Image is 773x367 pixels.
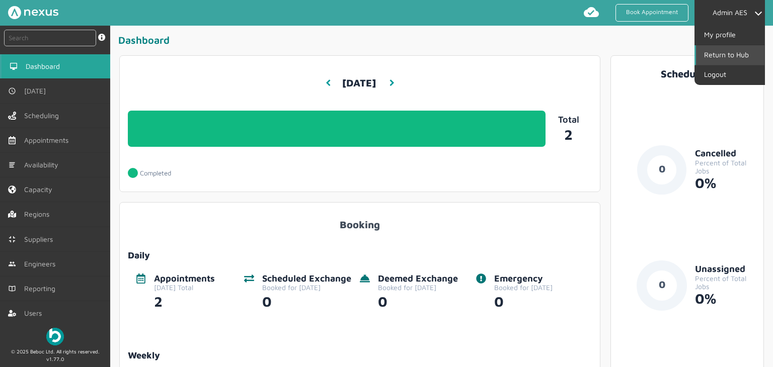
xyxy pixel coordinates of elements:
[695,274,755,291] div: Percent of Total Jobs
[118,34,769,50] div: Dashboard
[154,273,215,284] div: Appointments
[262,292,351,310] div: 0
[619,260,755,327] a: 0UnassignedPercent of Total Jobs0%
[26,62,64,70] span: Dashboard
[342,69,376,97] h3: [DATE]
[24,210,53,218] span: Regions
[619,68,755,79] div: Scheduling
[494,292,553,310] div: 0
[378,292,458,310] div: 0
[8,6,58,19] img: Nexus
[695,264,755,274] div: Unassigned
[262,284,351,292] div: Booked for [DATE]
[4,30,96,46] input: Search by: Ref, PostCode, MPAN, MPRN, Account, Customer
[8,161,16,169] img: md-list.svg
[24,309,46,317] span: Users
[695,291,755,307] div: 0%
[659,163,665,174] text: 0
[262,273,351,284] div: Scheduled Exchange
[546,115,592,125] p: Total
[8,87,16,95] img: md-time.svg
[8,285,16,293] img: md-book.svg
[695,159,755,175] div: Percent of Total Jobs
[546,125,592,143] a: 2
[154,284,215,292] div: [DATE] Total
[378,273,458,284] div: Deemed Exchange
[154,292,215,310] div: 2
[24,112,63,120] span: Scheduling
[128,250,591,261] div: Daily
[128,350,591,361] a: Weekly
[10,62,18,70] img: md-desktop.svg
[378,284,458,292] div: Booked for [DATE]
[8,186,16,194] img: capacity-left-menu.svg
[24,87,50,95] span: [DATE]
[24,136,72,144] span: Appointments
[659,279,665,290] text: 0
[24,285,59,293] span: Reporting
[695,148,755,159] div: Cancelled
[494,273,553,284] div: Emergency
[46,328,64,345] img: Beboc Logo
[24,260,59,268] span: Engineers
[140,169,171,177] p: Completed
[24,235,57,243] span: Suppliers
[619,145,755,211] a: 0CancelledPercent of Total Jobs0%
[494,284,553,292] div: Booked for [DATE]
[8,136,16,144] img: appointments-left-menu.svg
[8,235,16,243] img: md-contract.svg
[8,112,16,120] img: scheduling-left-menu.svg
[24,161,62,169] span: Availability
[583,4,599,20] img: md-cloud-done.svg
[8,210,16,218] img: regions.left-menu.svg
[696,65,764,84] a: Logout
[24,186,56,194] span: Capacity
[695,175,755,191] div: 0%
[8,309,16,317] img: user-left-menu.svg
[128,211,591,230] div: Booking
[8,260,16,268] img: md-people.svg
[696,26,764,45] a: My profile
[128,163,187,183] a: Completed
[615,4,688,22] a: Book Appointment
[696,45,764,64] a: Return to Hub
